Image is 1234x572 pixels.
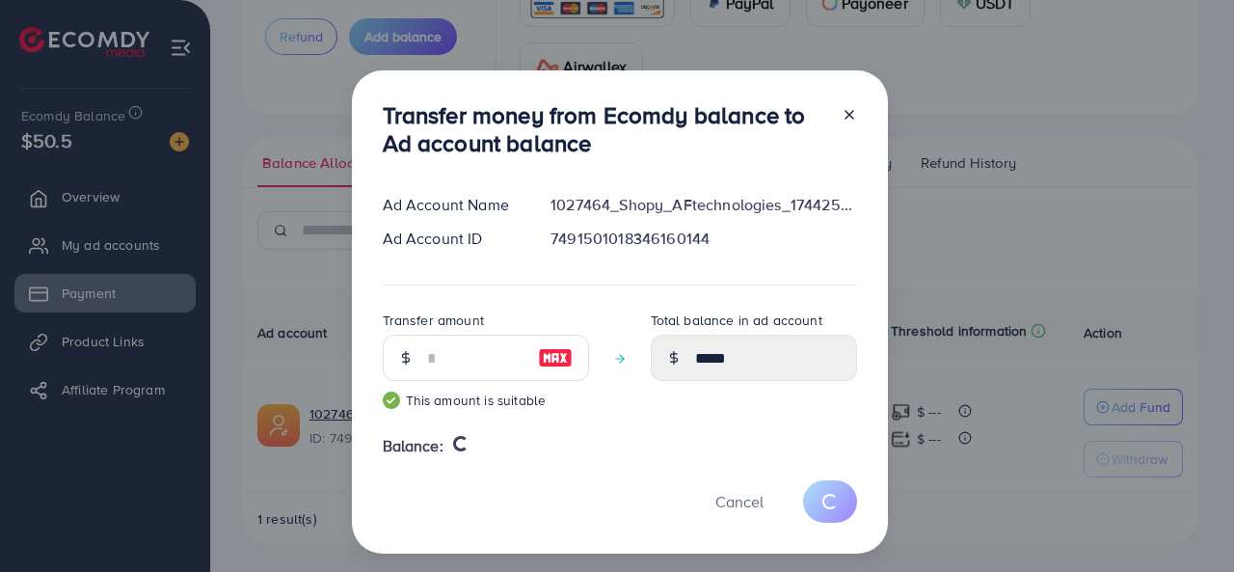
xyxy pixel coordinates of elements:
[383,435,443,457] span: Balance:
[1152,485,1220,558] iframe: Chat
[535,228,872,250] div: 7491501018346160144
[367,194,536,216] div: Ad Account Name
[383,392,400,409] img: guide
[535,194,872,216] div: 1027464_Shopy_AFtechnologies_1744251005579
[651,311,822,330] label: Total balance in ad account
[367,228,536,250] div: Ad Account ID
[715,491,764,512] span: Cancel
[383,311,484,330] label: Transfer amount
[383,101,826,157] h3: Transfer money from Ecomdy balance to Ad account balance
[538,346,573,369] img: image
[691,480,788,522] button: Cancel
[383,391,589,410] small: This amount is suitable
